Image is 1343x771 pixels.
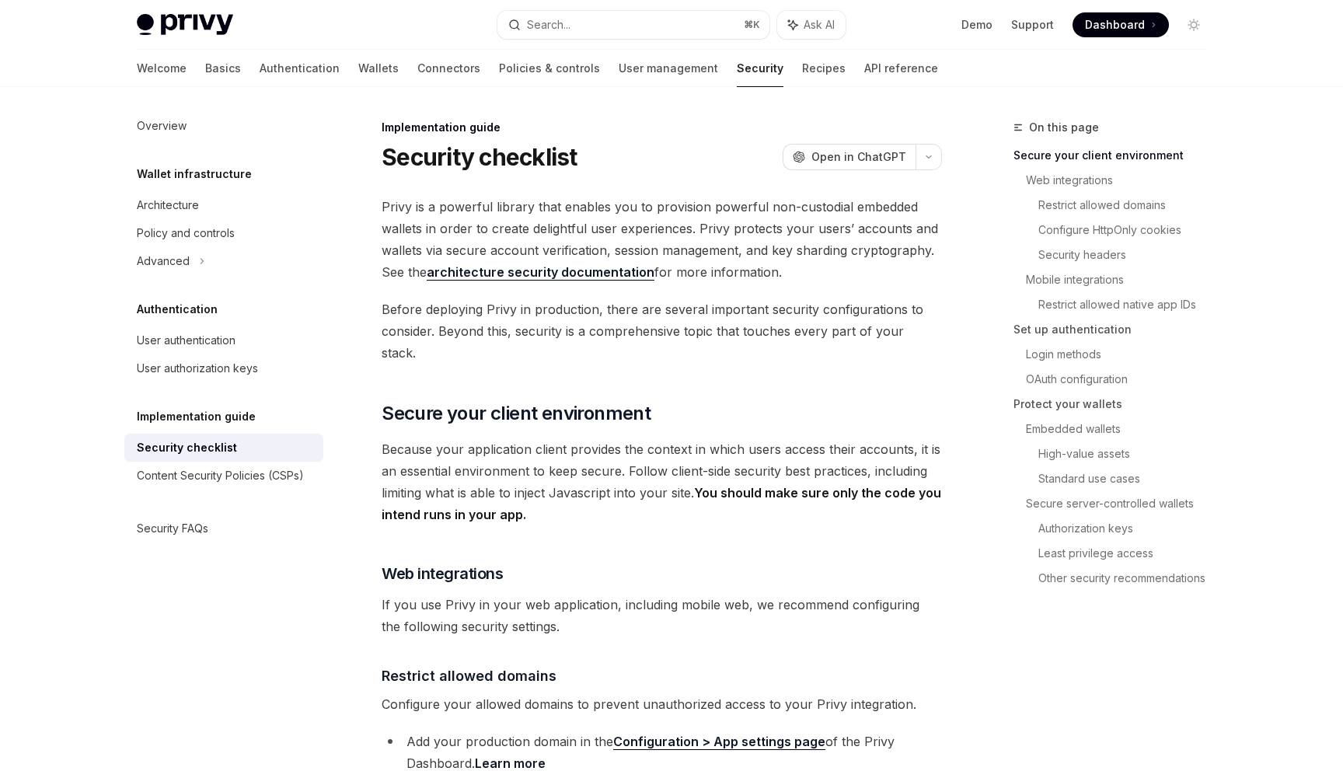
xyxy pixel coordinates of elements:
a: OAuth configuration [1026,367,1219,392]
span: Web integrations [382,563,503,584]
span: ⌘ K [744,19,760,31]
a: Embedded wallets [1026,417,1219,441]
button: Toggle dark mode [1181,12,1206,37]
span: On this page [1029,118,1099,137]
span: Ask AI [804,17,835,33]
div: Search... [527,16,570,34]
a: architecture security documentation [427,264,654,281]
a: Secure server-controlled wallets [1026,491,1219,516]
div: User authorization keys [137,359,258,378]
a: Configure HttpOnly cookies [1038,218,1219,242]
span: Before deploying Privy in production, there are several important security configurations to cons... [382,298,942,364]
a: High-value assets [1038,441,1219,466]
a: Demo [961,17,992,33]
div: Content Security Policies (CSPs) [137,466,304,485]
a: API reference [864,50,938,87]
div: Overview [137,117,187,135]
a: Authentication [260,50,340,87]
a: Wallets [358,50,399,87]
a: Authorization keys [1038,516,1219,541]
a: Set up authentication [1013,317,1219,342]
a: User management [619,50,718,87]
h5: Implementation guide [137,407,256,426]
a: Dashboard [1073,12,1169,37]
span: Privy is a powerful library that enables you to provision powerful non-custodial embedded wallets... [382,196,942,283]
a: User authentication [124,326,323,354]
span: If you use Privy in your web application, including mobile web, we recommend configuring the foll... [382,594,942,637]
div: Security checklist [137,438,237,457]
a: User authorization keys [124,354,323,382]
a: Secure your client environment [1013,143,1219,168]
span: Restrict allowed domains [382,665,556,686]
a: Login methods [1026,342,1219,367]
a: Web integrations [1026,168,1219,193]
a: Policy and controls [124,219,323,247]
div: Implementation guide [382,120,942,135]
div: Policy and controls [137,224,235,242]
h1: Security checklist [382,143,577,171]
a: Configuration > App settings page [613,734,825,750]
a: Content Security Policies (CSPs) [124,462,323,490]
a: Connectors [417,50,480,87]
button: Search...⌘K [497,11,769,39]
span: Dashboard [1085,17,1145,33]
a: Restrict allowed domains [1038,193,1219,218]
a: Other security recommendations [1038,566,1219,591]
a: Policies & controls [499,50,600,87]
div: Security FAQs [137,519,208,538]
button: Ask AI [777,11,846,39]
span: Configure your allowed domains to prevent unauthorized access to your Privy integration. [382,693,942,715]
a: Restrict allowed native app IDs [1038,292,1219,317]
div: Advanced [137,252,190,270]
span: Because your application client provides the context in which users access their accounts, it is ... [382,438,942,525]
h5: Wallet infrastructure [137,165,252,183]
a: Security checklist [124,434,323,462]
a: Security FAQs [124,515,323,542]
span: Secure your client environment [382,401,651,426]
a: Standard use cases [1038,466,1219,491]
a: Security headers [1038,242,1219,267]
a: Protect your wallets [1013,392,1219,417]
div: User authentication [137,331,235,350]
div: Architecture [137,196,199,215]
a: Support [1011,17,1054,33]
a: Architecture [124,191,323,219]
img: light logo [137,14,233,36]
a: Security [737,50,783,87]
h5: Authentication [137,300,218,319]
a: Least privilege access [1038,541,1219,566]
a: Basics [205,50,241,87]
button: Open in ChatGPT [783,144,916,170]
a: Overview [124,112,323,140]
span: Open in ChatGPT [811,149,906,165]
a: Welcome [137,50,187,87]
a: Recipes [802,50,846,87]
a: Mobile integrations [1026,267,1219,292]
